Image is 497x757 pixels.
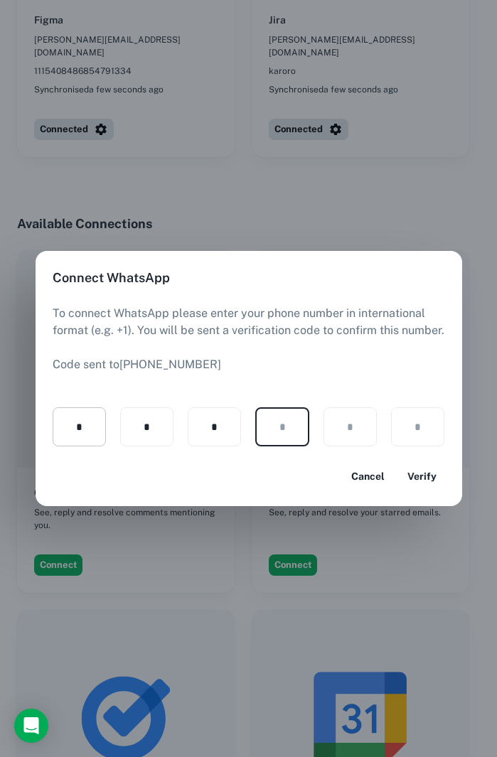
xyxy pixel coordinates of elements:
h2: Connect WhatsApp [36,251,462,305]
p: To connect WhatsApp please enter your phone number in international format (e.g. +1). You will be... [53,305,445,356]
button: Cancel [346,463,391,489]
div: Open Intercom Messenger [14,709,48,743]
p: Code sent to [PHONE_NUMBER] [53,356,445,373]
button: Verify [400,463,445,489]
